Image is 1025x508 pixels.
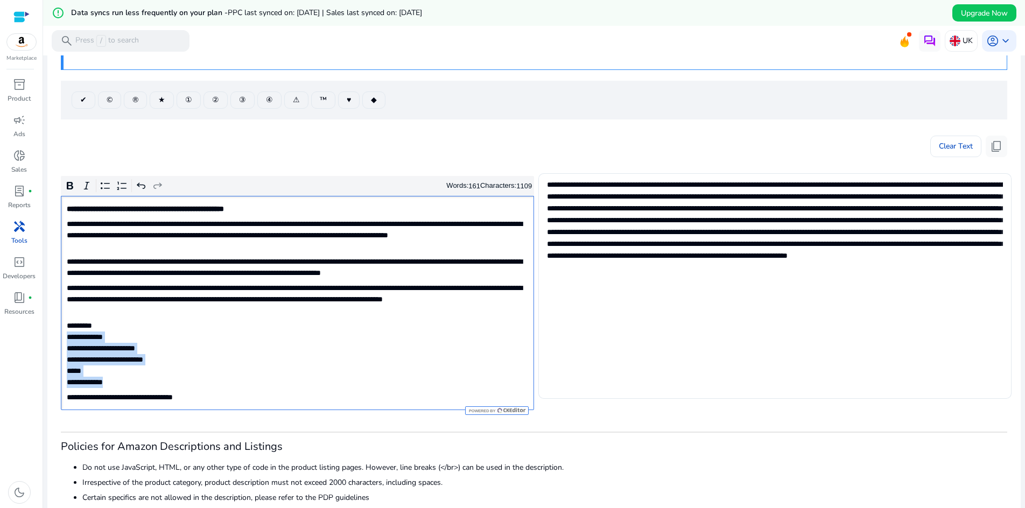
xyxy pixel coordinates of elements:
[82,462,1007,473] li: Do not use JavaScript, HTML, or any other type of code in the product listing pages. However, lin...
[132,94,138,105] span: ®
[468,408,495,413] span: Powered by
[150,91,174,109] button: ★
[939,136,973,157] span: Clear Text
[158,94,165,105] span: ★
[13,185,26,197] span: lab_profile
[338,91,360,109] button: ♥
[52,6,65,19] mat-icon: error_outline
[266,94,273,105] span: ④
[347,94,351,105] span: ♥
[11,236,27,245] p: Tools
[293,94,300,105] span: ⚠
[13,291,26,304] span: book_4
[203,91,228,109] button: ②
[468,182,480,190] label: 161
[212,94,219,105] span: ②
[80,94,87,105] span: ✔
[13,256,26,269] span: code_blocks
[3,271,36,281] p: Developers
[257,91,282,109] button: ④
[13,486,26,499] span: dark_mode
[8,94,31,103] p: Product
[72,91,95,109] button: ✔
[284,91,308,109] button: ⚠
[82,477,1007,488] li: Irrespective of the product category, product description must not exceed 2000 characters, includ...
[124,91,147,109] button: ®
[13,114,26,126] span: campaign
[516,182,532,190] label: 1109
[11,165,27,174] p: Sales
[61,176,534,196] div: Editor toolbar
[96,35,106,47] span: /
[177,91,201,109] button: ①
[8,200,31,210] p: Reports
[7,34,36,50] img: amazon.svg
[446,179,532,193] div: Words: Characters:
[362,91,385,109] button: ◆
[990,140,1003,153] span: content_copy
[961,8,1008,19] span: Upgrade Now
[13,78,26,91] span: inventory_2
[999,34,1012,47] span: keyboard_arrow_down
[98,91,121,109] button: ©
[82,492,1007,503] li: Certain specifics are not allowed in the description, please refer to the PDP guidelines
[28,295,32,300] span: fiber_manual_record
[4,307,34,316] p: Resources
[75,35,139,47] p: Press to search
[930,136,981,157] button: Clear Text
[107,94,113,105] span: ©
[986,34,999,47] span: account_circle
[963,31,973,50] p: UK
[60,34,73,47] span: search
[61,196,534,410] div: Rich Text Editor. Editing area: main. Press Alt+0 for help.
[986,136,1007,157] button: content_copy
[13,129,25,139] p: Ads
[311,91,335,109] button: ™
[61,440,1007,453] h3: Policies for Amazon Descriptions and Listings
[320,94,327,105] span: ™
[6,54,37,62] p: Marketplace
[13,220,26,233] span: handyman
[13,149,26,162] span: donut_small
[950,36,960,46] img: uk.svg
[71,9,422,18] h5: Data syncs run less frequently on your plan -
[230,91,255,109] button: ③
[371,94,377,105] span: ◆
[952,4,1016,22] button: Upgrade Now
[239,94,246,105] span: ③
[185,94,192,105] span: ①
[28,189,32,193] span: fiber_manual_record
[228,8,422,18] span: PPC last synced on: [DATE] | Sales last synced on: [DATE]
